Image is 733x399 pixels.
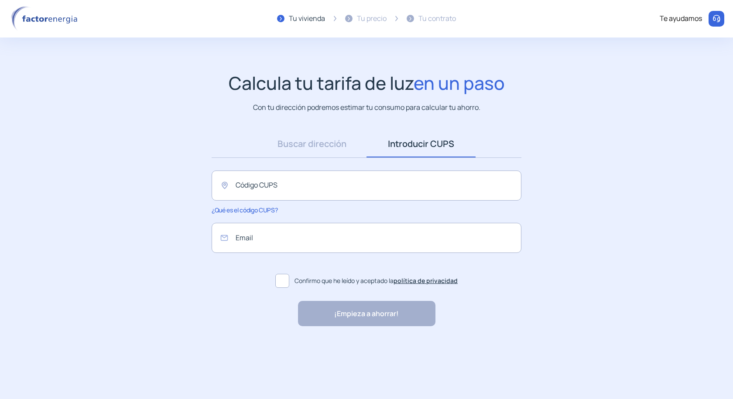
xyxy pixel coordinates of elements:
[394,276,458,285] a: política de privacidad
[295,276,458,286] span: Confirmo que he leído y aceptado la
[212,206,277,214] span: ¿Qué es el código CUPS?
[366,130,476,157] a: Introducir CUPS
[253,102,480,113] p: Con tu dirección podremos estimar tu consumo para calcular tu ahorro.
[660,13,702,24] div: Te ayudamos
[289,13,325,24] div: Tu vivienda
[418,13,456,24] div: Tu contrato
[257,130,366,157] a: Buscar dirección
[229,72,505,94] h1: Calcula tu tarifa de luz
[9,6,83,31] img: logo factor
[357,13,387,24] div: Tu precio
[414,71,505,95] span: en un paso
[712,14,721,23] img: llamar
